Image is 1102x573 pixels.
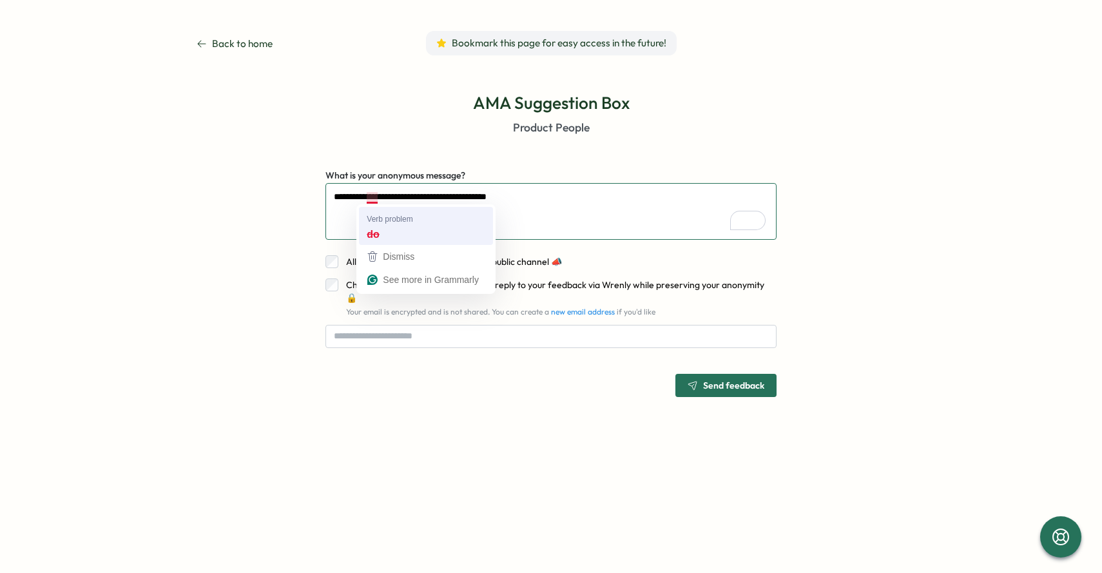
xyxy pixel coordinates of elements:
[452,36,666,50] span: Bookmark this page for easy access in the future!
[346,256,562,267] span: Allow my message to be shared in a public channel 📣
[675,374,777,397] button: Send feedback
[212,32,273,55] span: Back to home
[513,119,590,136] p: Product People
[197,32,273,55] a: Back to home
[325,169,465,183] label: What is your anonymous message?
[703,381,764,390] span: Send feedback
[346,279,764,304] span: Check this box to allow leadership to reply to your feedback via Wrenly while preserving your ano...
[551,307,615,316] a: new email address
[473,92,630,114] p: AMA Suggestion Box
[325,183,777,240] textarea: To enrich screen reader interactions, please activate Accessibility in Grammarly extension settings
[346,307,655,316] span: Your email is encrypted and is not shared. You can create a if you'd like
